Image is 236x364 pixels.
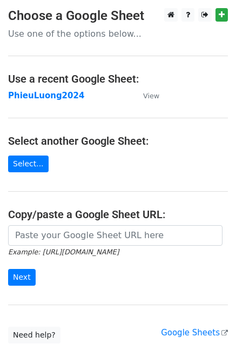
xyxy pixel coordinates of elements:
h4: Select another Google Sheet: [8,134,228,147]
h3: Choose a Google Sheet [8,8,228,24]
p: Use one of the options below... [8,28,228,39]
a: Need help? [8,327,60,343]
a: Google Sheets [161,328,228,338]
input: Paste your Google Sheet URL here [8,225,222,246]
input: Next [8,269,36,286]
h4: Use a recent Google Sheet: [8,72,228,85]
a: PhieuLuong2024 [8,91,84,100]
small: Example: [URL][DOMAIN_NAME] [8,248,119,256]
small: View [143,92,159,100]
h4: Copy/paste a Google Sheet URL: [8,208,228,221]
a: View [132,91,159,100]
a: Select... [8,156,49,172]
